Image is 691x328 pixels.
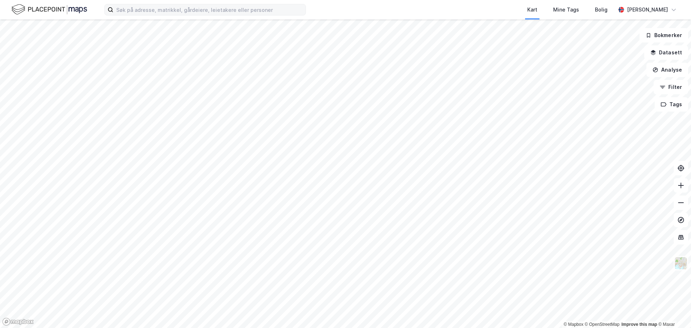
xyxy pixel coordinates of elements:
button: Tags [655,97,688,112]
button: Datasett [644,45,688,60]
button: Bokmerker [640,28,688,42]
div: Bolig [595,5,608,14]
div: Kart [527,5,537,14]
a: Mapbox [564,322,583,327]
img: Z [674,256,688,270]
div: Mine Tags [553,5,579,14]
a: Improve this map [622,322,657,327]
iframe: Chat Widget [655,293,691,328]
input: Søk på adresse, matrikkel, gårdeiere, leietakere eller personer [113,4,306,15]
a: Mapbox homepage [2,318,34,326]
button: Analyse [646,63,688,77]
a: OpenStreetMap [585,322,620,327]
div: [PERSON_NAME] [627,5,668,14]
div: Kontrollprogram for chat [655,293,691,328]
img: logo.f888ab2527a4732fd821a326f86c7f29.svg [12,3,87,16]
button: Filter [654,80,688,94]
